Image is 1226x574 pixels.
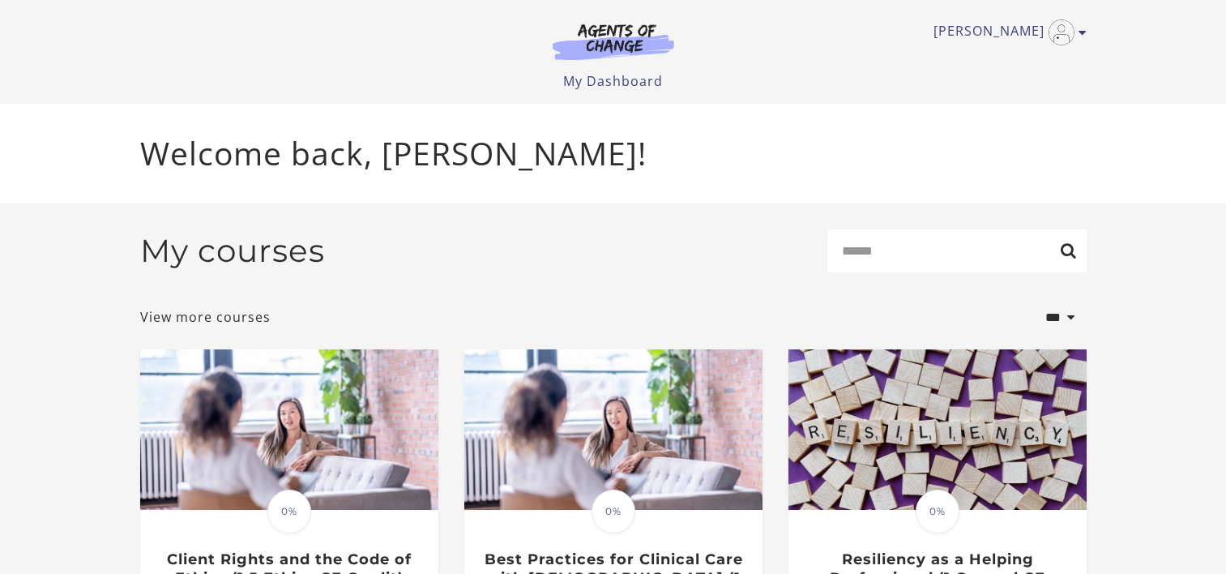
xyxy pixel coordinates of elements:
[592,490,635,533] span: 0%
[916,490,959,533] span: 0%
[536,23,691,60] img: Agents of Change Logo
[140,232,325,270] h2: My courses
[140,130,1087,178] p: Welcome back, [PERSON_NAME]!
[933,19,1079,45] a: Toggle menu
[267,490,311,533] span: 0%
[563,72,663,90] a: My Dashboard
[140,307,271,327] a: View more courses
